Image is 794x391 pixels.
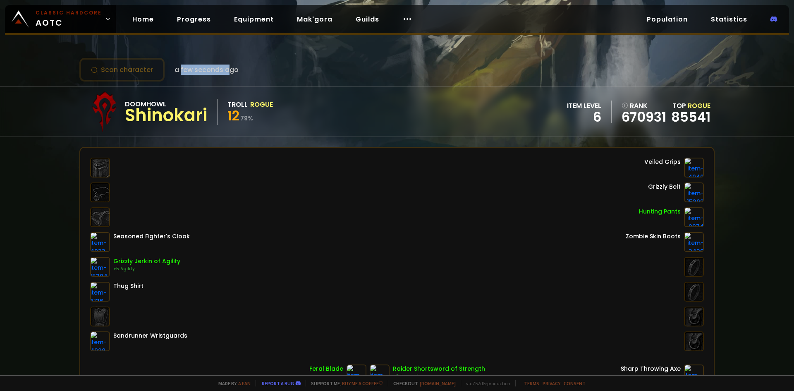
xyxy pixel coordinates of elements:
a: [DOMAIN_NAME] [420,380,456,386]
span: 12 [227,106,239,125]
div: +2 Strength [393,373,485,380]
button: Scan character [79,58,165,82]
a: Report a bug [262,380,294,386]
div: Doomhowl [125,99,207,109]
div: Raider Shortsword of Strength [393,365,485,373]
div: Hunting Pants [639,207,681,216]
div: Veiled Grips [644,158,681,166]
a: Classic HardcoreAOTC [5,5,116,33]
span: Checkout [388,380,456,386]
div: Seasoned Fighter's Cloak [113,232,190,241]
a: a fan [238,380,251,386]
img: item-3135 [684,365,704,384]
img: item-3439 [684,232,704,252]
div: Feral Blade [309,365,343,373]
div: Rogue [250,99,273,110]
span: a few seconds ago [175,65,239,75]
div: rank [622,101,666,111]
img: item-2974 [684,207,704,227]
a: Guilds [349,11,386,28]
div: Grizzly Belt [648,182,681,191]
a: Mak'gora [290,11,339,28]
a: Terms [524,380,539,386]
img: item-4940 [684,158,704,178]
div: item level [567,101,601,111]
small: Classic Hardcore [36,9,102,17]
img: item-15304 [90,257,110,277]
div: Thug Shirt [113,282,143,290]
a: Consent [564,380,586,386]
a: Population [640,11,694,28]
span: Made by [213,380,251,386]
img: item-6136 [90,282,110,302]
span: v. d752d5 - production [461,380,510,386]
div: Zombie Skin Boots [626,232,681,241]
a: 85541 [671,108,710,126]
img: item-4928 [90,331,110,351]
div: Sandrunner Wristguards [113,331,187,340]
div: +5 Agility [113,266,180,272]
span: Support me, [306,380,383,386]
img: item-15302 [684,182,704,202]
div: Troll [227,99,248,110]
a: Equipment [227,11,280,28]
div: Grizzly Jerkin of Agility [113,257,180,266]
span: Rogue [688,101,710,110]
div: 6 [567,111,601,123]
img: item-4933 [90,232,110,252]
a: 670931 [622,111,666,123]
a: Progress [170,11,218,28]
a: Statistics [704,11,754,28]
div: Sharp Throwing Axe [621,365,681,373]
a: Privacy [543,380,560,386]
div: Top [671,101,710,111]
img: item-15210 [370,365,390,384]
a: Buy me a coffee [342,380,383,386]
span: AOTC [36,9,102,29]
img: item-4766 [347,365,366,384]
small: 79 % [240,114,253,122]
a: Home [126,11,160,28]
div: Shinokari [125,109,207,122]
